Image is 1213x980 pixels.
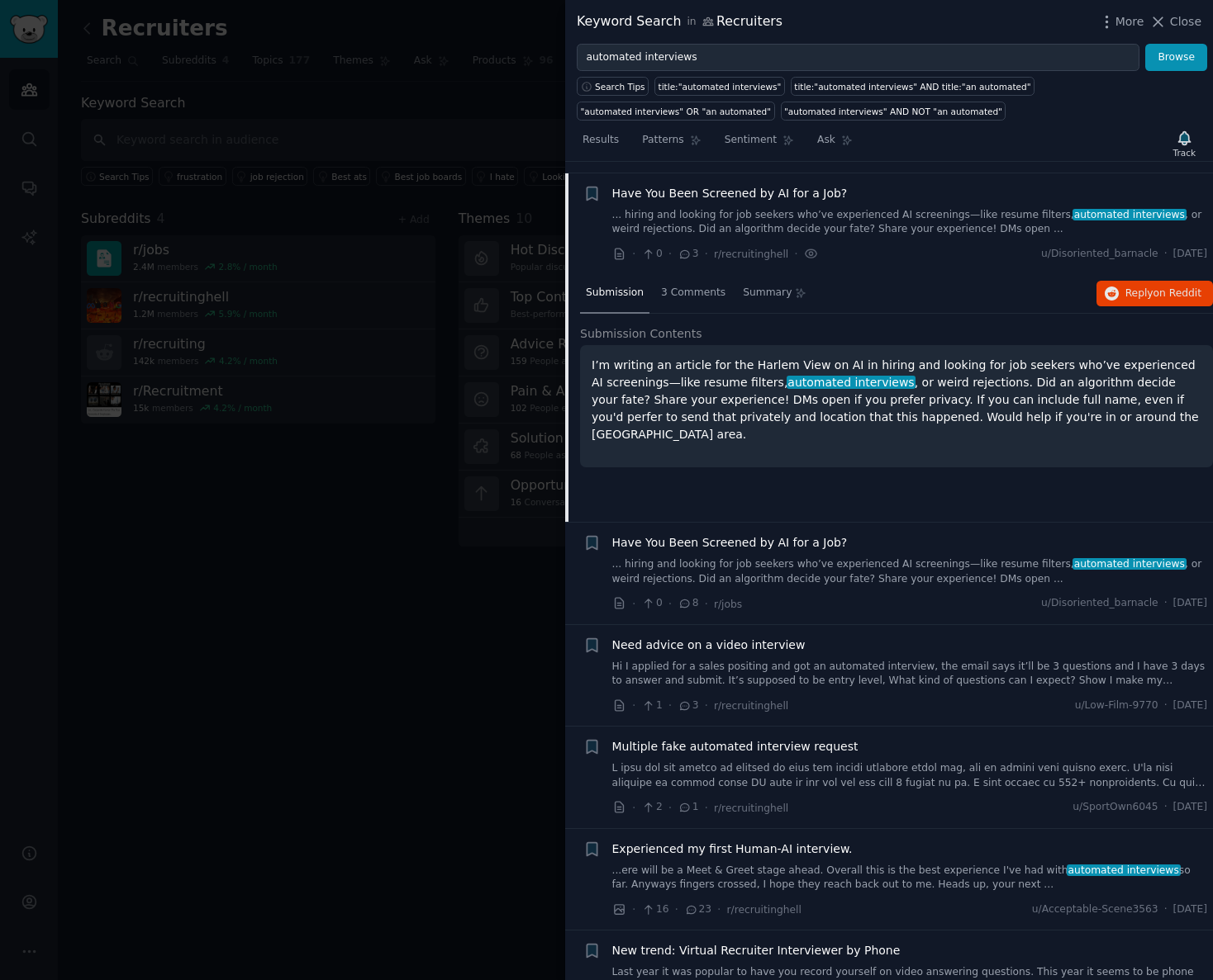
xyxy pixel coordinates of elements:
span: 2 [641,800,662,815]
a: Need advice on a video interview [612,637,806,654]
span: · [794,245,797,263]
span: r/recruitinghell [714,249,788,260]
a: ... hiring and looking for job seekers who’ve experienced AI screenings—like resume filters,autom... [612,557,1208,586]
span: r/recruitinghell [714,802,788,814]
a: title:"automated interviews" AND title:"an automated" [791,77,1035,96]
span: More [1115,13,1144,31]
span: [DATE] [1173,596,1207,611]
span: automated interviews [1067,864,1181,876]
span: Patterns [642,133,683,148]
a: Experienced my first Human-AI interview. [612,840,853,858]
span: 23 [684,902,711,917]
button: More [1098,13,1144,31]
div: Keyword Search Recruiters [577,12,783,32]
span: · [1164,698,1168,713]
span: 3 [678,698,698,713]
span: 3 [678,247,698,262]
a: ... hiring and looking for job seekers who’ve experienced AI screenings—like resume filters,autom... [612,208,1208,237]
span: [DATE] [1173,800,1207,815]
a: "automated interviews" OR "an automated" [577,102,775,121]
span: · [632,245,635,263]
div: "automated interviews" AND NOT "an automated" [784,106,1002,117]
span: r/recruitinghell [727,904,802,916]
button: Replyon Reddit [1096,281,1213,307]
a: Have You Been Screened by AI for a Job? [612,185,848,202]
span: Close [1170,13,1201,31]
span: u/Disoriented_barnacle [1041,596,1158,611]
a: Patterns [636,127,706,161]
span: · [705,799,708,817]
a: ...ere will be a Meet & Greet stage ahead. Overall this is the best experience I've had withautom... [612,864,1208,892]
span: [DATE] [1173,902,1207,917]
a: L ipsu dol sit ametco ad elitsed do eius tem incidi utlabore etdol mag, ali en admini veni quisno... [612,761,1208,790]
a: Sentiment [719,127,800,161]
span: u/SportOwn6045 [1073,800,1158,815]
span: Submission [586,286,644,301]
span: · [632,901,635,918]
div: title:"automated interviews" AND title:"an automated" [794,81,1030,92]
span: u/Acceptable-Scene3563 [1032,902,1158,917]
a: title:"automated interviews" [654,77,785,96]
span: Ask [817,133,835,148]
span: · [632,799,635,817]
span: in [687,15,696,30]
button: Track [1168,126,1201,161]
span: · [1164,247,1168,262]
a: "automated interviews" AND NOT "an automated" [781,102,1006,121]
a: Multiple fake automated interview request [612,738,859,755]
button: Search Tips [577,77,649,96]
span: on Reddit [1154,287,1201,299]
span: automated interviews [787,376,916,389]
span: 1 [678,800,698,815]
div: "automated interviews" OR "an automated" [581,106,772,117]
span: · [705,697,708,714]
div: title:"automated interviews" [659,81,782,92]
span: · [1164,596,1168,611]
p: I’m writing an article for the Harlem View on AI in hiring and looking for job seekers who’ve exp... [592,357,1201,443]
span: · [1164,902,1168,917]
span: automated interviews [1073,558,1187,570]
span: 0 [641,247,662,262]
button: Close [1149,13,1201,31]
span: Sentiment [725,133,777,148]
span: Results [583,133,619,148]
span: automated interviews [1073,209,1187,220]
a: Ask [811,127,859,161]
span: Submission Contents [580,325,702,343]
span: · [668,595,672,613]
span: 0 [641,596,662,611]
a: Hi I applied for a sales positing and got an automated interview, the email says it’ll be 3 quest... [612,660,1208,689]
span: · [668,697,672,714]
span: · [668,799,672,817]
a: Have You Been Screened by AI for a Job? [612,534,848,552]
span: · [705,595,708,613]
span: · [632,697,635,714]
span: · [705,245,708,263]
span: 3 Comments [661,286,725,301]
span: 1 [641,698,662,713]
a: Results [577,127,625,161]
span: · [668,245,672,263]
span: · [717,901,721,918]
span: r/jobs [714,599,742,610]
span: 8 [678,596,698,611]
span: [DATE] [1173,698,1207,713]
span: · [632,595,635,613]
span: u/Disoriented_barnacle [1041,247,1158,262]
a: New trend: Virtual Recruiter Interviewer by Phone [612,942,901,959]
span: · [1164,800,1168,815]
span: r/recruitinghell [714,700,788,712]
span: [DATE] [1173,247,1207,262]
input: Try a keyword related to your business [577,44,1139,72]
span: · [675,901,678,918]
span: 16 [641,902,668,917]
span: Summary [743,286,792,301]
div: Track [1173,147,1196,159]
